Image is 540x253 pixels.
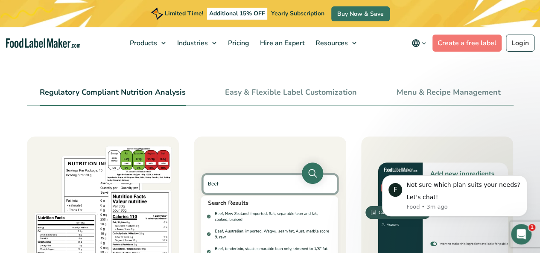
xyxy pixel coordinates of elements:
li: Regulatory Compliant Nutrition Analysis [40,87,186,106]
iframe: Intercom notifications message [369,163,540,230]
a: Resources [310,27,361,59]
span: Limited Time! [165,9,203,17]
a: Hire an Expert [255,27,308,59]
li: Easy & Flexible Label Customization [225,87,357,106]
span: Additional 15% OFF [207,8,267,20]
li: Menu & Recipe Management [397,87,501,106]
span: Industries [175,38,209,48]
a: Pricing [223,27,253,59]
a: Industries [172,27,221,59]
a: Buy Now & Save [331,6,390,21]
span: Yearly Subscription [271,9,324,17]
a: Regulatory Compliant Nutrition Analysis [40,88,186,97]
span: Resources [313,38,349,48]
a: Easy & Flexible Label Customization [225,88,357,97]
iframe: Intercom live chat [511,224,531,244]
a: Menu & Recipe Management [397,88,501,97]
a: Login [506,35,534,52]
span: 1 [528,224,535,231]
span: Hire an Expert [257,38,306,48]
span: Pricing [225,38,250,48]
a: Create a free label [432,35,502,52]
span: Products [127,38,158,48]
a: Products [125,27,170,59]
